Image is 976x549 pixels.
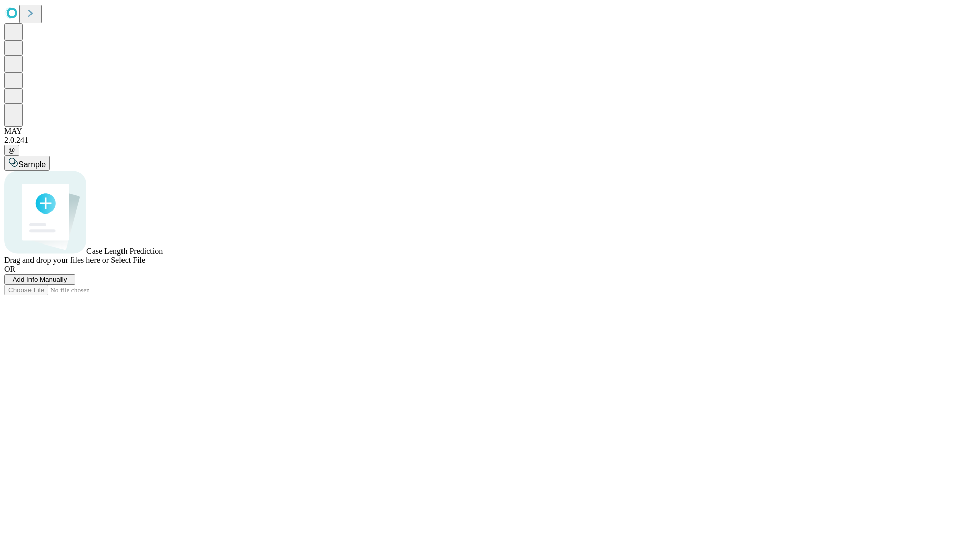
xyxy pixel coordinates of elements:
span: Drag and drop your files here or [4,256,109,264]
span: Case Length Prediction [86,247,163,255]
span: OR [4,265,15,273]
span: @ [8,146,15,154]
div: MAY [4,127,972,136]
span: Add Info Manually [13,276,67,283]
span: Sample [18,160,46,169]
div: 2.0.241 [4,136,972,145]
button: Sample [4,156,50,171]
button: @ [4,145,19,156]
span: Select File [111,256,145,264]
button: Add Info Manually [4,274,75,285]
